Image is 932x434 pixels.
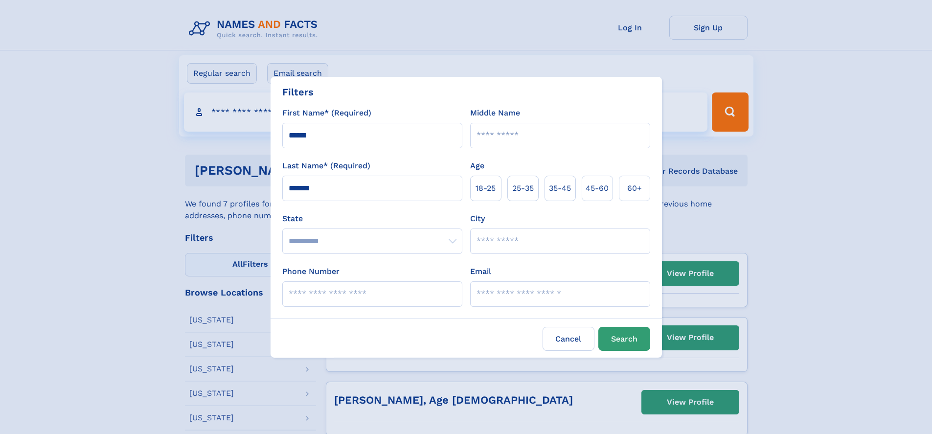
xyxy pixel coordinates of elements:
label: City [470,213,485,225]
div: Filters [282,85,314,99]
label: Middle Name [470,107,520,119]
label: Cancel [543,327,594,351]
label: Last Name* (Required) [282,160,370,172]
span: 25‑35 [512,183,534,194]
label: First Name* (Required) [282,107,371,119]
span: 45‑60 [586,183,609,194]
label: Email [470,266,491,277]
label: Age [470,160,484,172]
span: 18‑25 [476,183,496,194]
label: State [282,213,462,225]
span: 35‑45 [549,183,571,194]
label: Phone Number [282,266,340,277]
span: 60+ [627,183,642,194]
button: Search [598,327,650,351]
